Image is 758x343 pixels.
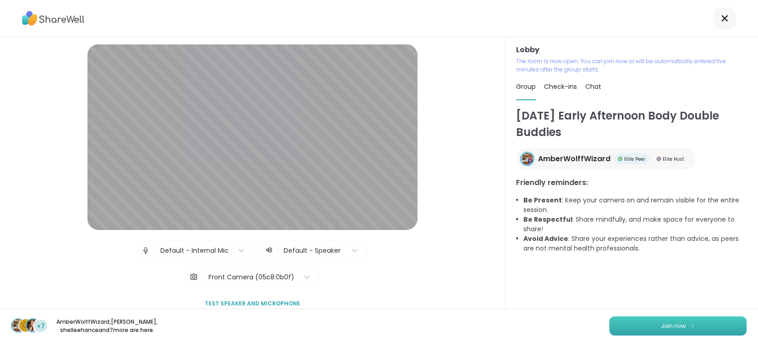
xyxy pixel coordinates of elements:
[538,153,611,164] span: AmberWolffWizard
[524,215,573,224] b: Be Respectful
[56,318,159,334] p: AmberWolffWizard , [PERSON_NAME] , shelleehance and 7 more are here.
[23,320,29,332] span: C
[516,148,696,170] a: AmberWolffWizardAmberWolffWizardElite PeerElite PeerElite HostElite Host
[524,215,747,234] li: : Share mindfully, and make space for everyone to share!
[209,272,294,282] div: Front Camera (05c8:0b0f)
[277,245,279,256] span: |
[516,57,747,74] p: The room is now open. You can join now or will be automatically entered five minutes after the gr...
[202,268,204,286] span: |
[201,294,304,313] button: Test speaker and microphone
[524,234,747,253] li: : Share your experiences rather than advice, as peers are not mental health professionals.
[160,246,229,256] div: Default - Internal Mic
[516,82,536,91] span: Group
[142,241,150,260] img: Microphone
[205,299,300,308] span: Test speaker and microphone
[516,44,747,55] h3: Lobby
[524,196,562,205] b: Be Present
[661,322,687,330] span: Join now
[690,323,696,328] img: ShareWell Logomark
[516,108,747,141] h1: [DATE] Early Afternoon Body Double Buddies
[586,82,602,91] span: Chat
[524,234,569,243] b: Avoid Advice
[27,319,39,332] img: shelleehance
[522,153,533,165] img: AmberWolffWizard
[544,82,577,91] span: Check-ins
[154,241,156,260] span: |
[524,196,747,215] li: : Keep your camera on and remain visible for the entire session.
[516,177,747,188] h3: Friendly reminders:
[37,321,45,331] span: +7
[22,8,85,29] img: ShareWell Logo
[610,316,747,336] button: Join now
[12,319,25,332] img: AmberWolffWizard
[618,157,623,161] img: Elite Peer
[625,156,646,163] span: Elite Peer
[663,156,685,163] span: Elite Host
[657,157,661,161] img: Elite Host
[190,268,198,286] img: Camera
